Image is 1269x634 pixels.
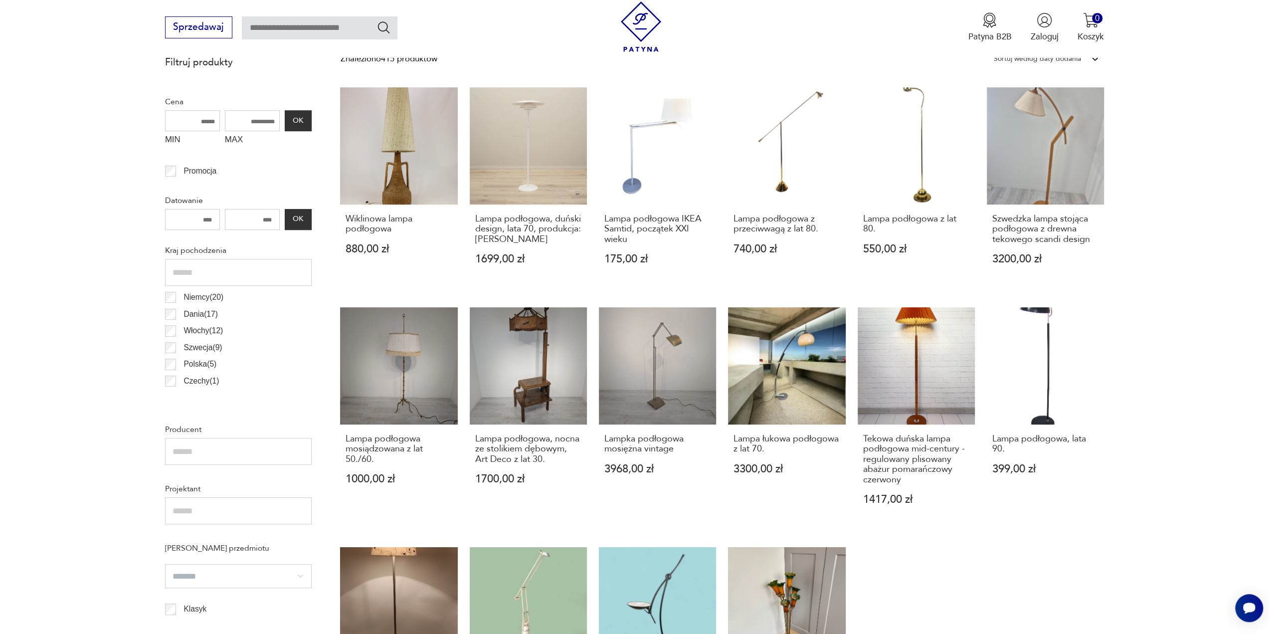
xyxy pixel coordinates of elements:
a: Lampa łukowa podłogowa z lat 70.Lampa łukowa podłogowa z lat 70.3300,00 zł [728,307,845,528]
a: Lampa podłogowa IKEA Samtid, początek XXI wiekuLampa podłogowa IKEA Samtid, początek XXI wieku175... [599,87,716,288]
p: 1700,00 zł [475,474,582,484]
label: MAX [225,131,280,150]
h3: Szwedzka lampa stojąca podłogowa z drewna tekowego scandi design [992,214,1099,244]
button: Zaloguj [1031,12,1059,42]
h3: Lampa podłogowa IKEA Samtid, początek XXI wieku [604,214,711,244]
a: Lampa podłogowa mosiądzowana z lat 50./60.Lampa podłogowa mosiądzowana z lat 50./60.1000,00 zł [340,307,457,528]
h3: Lampa podłogowa mosiądzowana z lat 50./60. [346,434,452,464]
a: Sprzedawaj [165,24,232,32]
p: Dania ( 17 ) [183,308,218,321]
a: Wiklinowa lampa podłogowaWiklinowa lampa podłogowa880,00 zł [340,87,457,288]
label: MIN [165,131,220,150]
p: Czechy ( 1 ) [183,375,219,388]
a: Lampa podłogowa z przeciwwagą z lat 80.Lampa podłogowa z przeciwwagą z lat 80.740,00 zł [728,87,845,288]
p: Koszyk [1078,31,1104,42]
p: 1417,00 zł [863,494,969,505]
div: 0 [1092,13,1102,23]
p: Polska ( 5 ) [183,358,216,371]
p: Datowanie [165,194,312,207]
p: [PERSON_NAME] przedmiotu [165,542,312,555]
iframe: Smartsupp widget button [1235,594,1263,622]
button: 0Koszyk [1078,12,1104,42]
button: Sprzedawaj [165,16,232,38]
button: Szukaj [376,20,391,34]
h3: Lampa łukowa podłogowa z lat 70. [733,434,840,454]
button: OK [285,110,312,131]
p: 880,00 zł [346,244,452,254]
p: Szwecja ( 9 ) [183,341,222,354]
button: Patyna B2B [968,12,1011,42]
h3: Lampa podłogowa z lat 80. [863,214,969,234]
h3: Lampa podłogowa, nocna ze stolikiem dębowym, Art Deco z lat 30. [475,434,582,464]
p: Niemcy ( 20 ) [183,291,223,304]
div: Znaleziono 415 produktów [340,52,437,65]
img: Ikona medalu [982,12,997,28]
h3: Lampa podłogowa, duński design, lata 70, produkcja: [PERSON_NAME] [475,214,582,244]
p: 399,00 zł [992,464,1099,474]
a: Szwedzka lampa stojąca podłogowa z drewna tekowego scandi designSzwedzka lampa stojąca podłogowa ... [987,87,1104,288]
p: 1000,00 zł [346,474,452,484]
a: Lampa podłogowa z lat 80.Lampa podłogowa z lat 80.550,00 zł [858,87,975,288]
p: 3300,00 zł [733,464,840,474]
img: Ikona koszyka [1083,12,1098,28]
p: 3968,00 zł [604,464,711,474]
a: Lampka podłogowa mosiężna vintageLampka podłogowa mosiężna vintage3968,00 zł [599,307,716,528]
p: Patyna B2B [968,31,1011,42]
a: Tekowa duńska lampa podłogowa mid-century - regulowany plisowany abażur pomarańczowy czerwonyTeko... [858,307,975,528]
button: OK [285,209,312,230]
h3: Lampa podłogowa, lata 90. [992,434,1099,454]
a: Lampa podłogowa, lata 90.Lampa podłogowa, lata 90.399,00 zł [987,307,1104,528]
h3: Lampa podłogowa z przeciwwagą z lat 80. [733,214,840,234]
a: Ikona medaluPatyna B2B [968,12,1011,42]
h3: Wiklinowa lampa podłogowa [346,214,452,234]
p: 1699,00 zł [475,254,582,264]
img: Ikonka użytkownika [1037,12,1052,28]
p: Projektant [165,482,312,495]
h3: Tekowa duńska lampa podłogowa mid-century - regulowany plisowany abażur pomarańczowy czerwony [863,434,969,485]
p: 740,00 zł [733,244,840,254]
p: Filtruj produkty [165,56,312,69]
p: Włochy ( 12 ) [183,324,223,337]
h3: Lampka podłogowa mosiężna vintage [604,434,711,454]
div: Sortuj według daty dodania [994,52,1081,65]
p: Producent [165,423,312,436]
p: 3200,00 zł [992,254,1099,264]
p: Klasyk [183,603,206,616]
a: Lampa podłogowa, nocna ze stolikiem dębowym, Art Deco z lat 30.Lampa podłogowa, nocna ze stolikie... [470,307,587,528]
p: 175,00 zł [604,254,711,264]
p: Zaloguj [1031,31,1059,42]
p: Promocja [183,165,216,178]
img: Patyna - sklep z meblami i dekoracjami vintage [616,1,666,52]
a: Lampa podłogowa, duński design, lata 70, produkcja: DaniaLampa podłogowa, duński design, lata 70,... [470,87,587,288]
p: Cena [165,95,312,108]
p: Kraj pochodzenia [165,244,312,257]
p: 550,00 zł [863,244,969,254]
